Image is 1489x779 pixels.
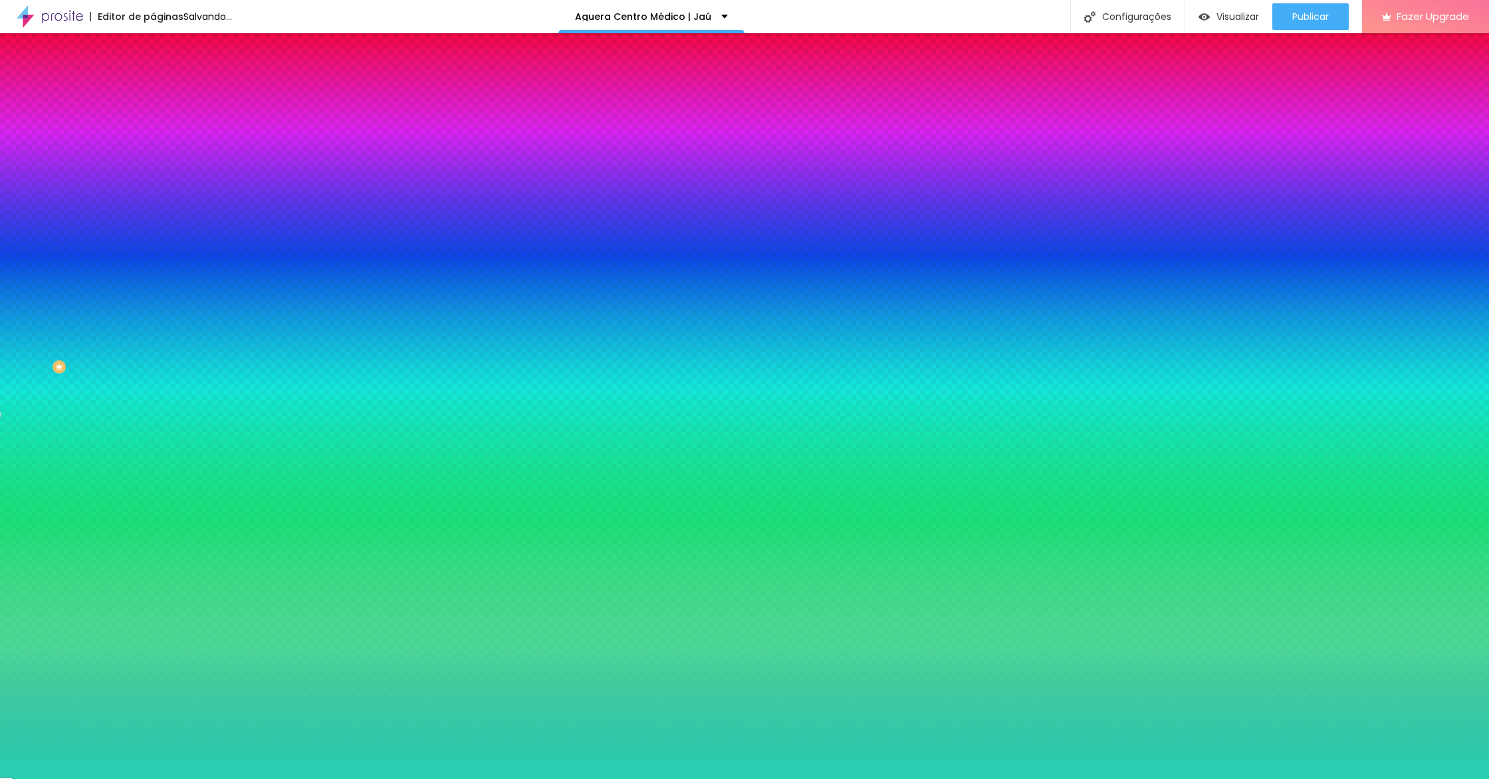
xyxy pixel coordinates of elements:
[1292,11,1329,22] span: Publicar
[183,12,232,21] div: Salvando...
[1216,11,1259,22] span: Visualizar
[1084,11,1095,23] img: Icone
[1185,3,1272,30] button: Visualizar
[1397,11,1469,22] span: Fazer Upgrade
[1199,11,1210,23] img: view-1.svg
[90,12,183,21] div: Editor de páginas
[575,12,711,21] p: Aguera Centro Médico | Jaú
[1272,3,1349,30] button: Publicar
